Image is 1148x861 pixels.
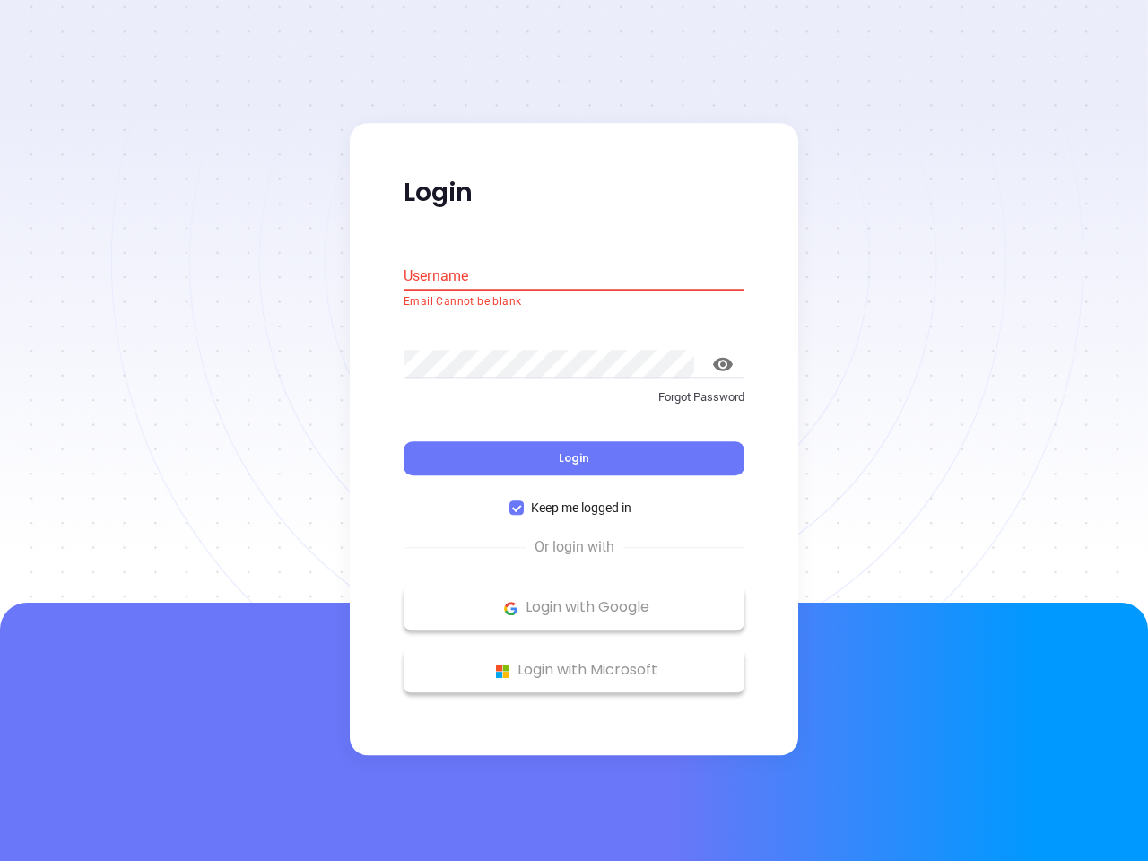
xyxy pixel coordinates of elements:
button: Google Logo Login with Google [404,586,744,631]
p: Login with Microsoft [413,657,735,684]
p: Email Cannot be blank [404,293,744,311]
p: Login [404,177,744,209]
p: Forgot Password [404,388,744,406]
span: Keep me logged in [524,499,639,518]
button: toggle password visibility [701,343,744,386]
a: Forgot Password [404,388,744,421]
span: Or login with [526,537,623,559]
button: Login [404,442,744,476]
span: Login [559,451,589,466]
img: Google Logo [500,597,522,620]
p: Login with Google [413,595,735,622]
img: Microsoft Logo [491,660,514,683]
button: Microsoft Logo Login with Microsoft [404,648,744,693]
